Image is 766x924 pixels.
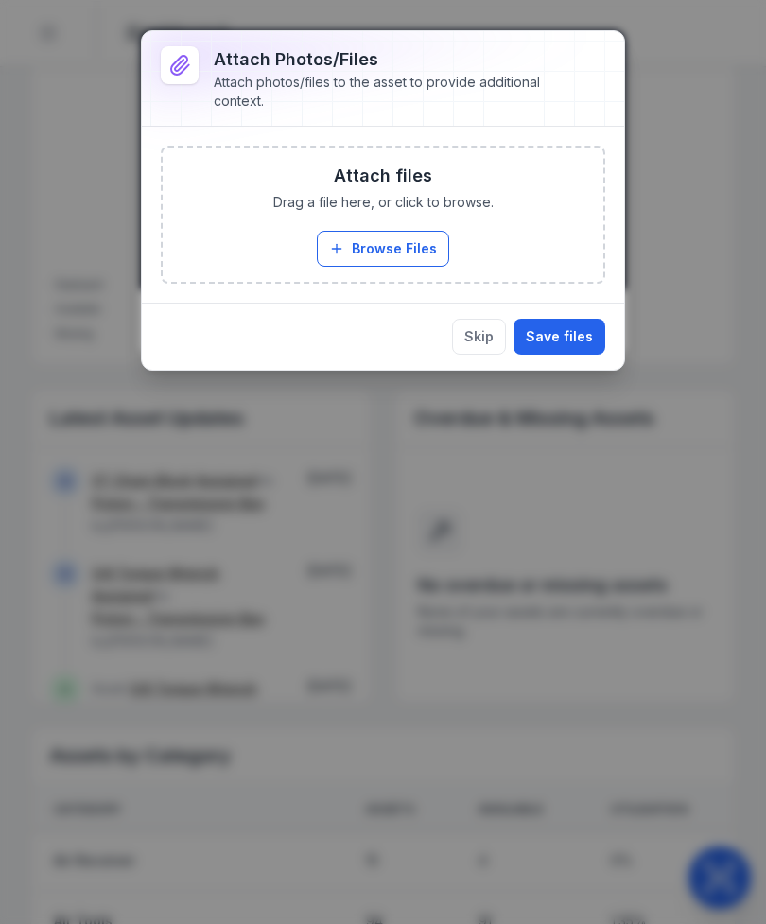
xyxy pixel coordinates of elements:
[514,319,605,355] button: Save files
[214,73,575,111] div: Attach photos/files to the asset to provide additional context.
[214,46,575,73] h3: Attach photos/files
[317,231,449,267] button: Browse Files
[334,163,432,189] h3: Attach files
[273,193,494,212] span: Drag a file here, or click to browse.
[452,319,506,355] button: Skip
